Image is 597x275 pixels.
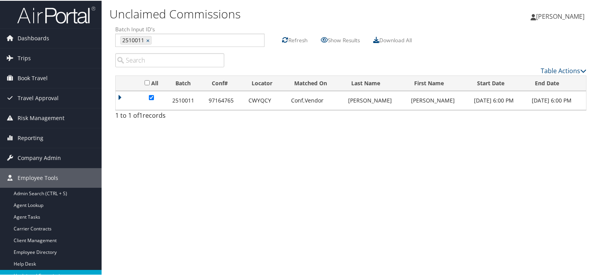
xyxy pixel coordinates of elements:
[344,75,407,90] th: Last Name: activate to sort column ascending
[18,48,31,67] span: Trips
[139,110,143,119] span: 1
[205,90,245,109] td: 97164765
[407,75,470,90] th: First Name: activate to sort column ascending
[18,108,64,127] span: Risk Management
[287,90,344,109] td: Conf,Vendor
[531,4,592,27] a: [PERSON_NAME]
[18,88,59,107] span: Travel Approval
[109,5,431,22] h1: Unclaimed Commissions
[528,75,586,90] th: End Date: activate to sort column ascending
[379,32,412,47] label: Download All
[245,90,287,109] td: CWYQCY
[116,75,135,90] th: : activate to sort column ascending
[18,128,43,147] span: Reporting
[115,52,224,67] input: Search
[18,68,48,87] span: Book Travel
[205,75,245,90] th: Conf#: activate to sort column ascending
[287,75,344,90] th: Matched On: activate to sort column ascending
[245,75,287,90] th: Locator: activate to sort column ascending
[18,147,61,167] span: Company Admin
[470,75,528,90] th: Start Date: activate to sort column ascending
[115,110,224,123] div: 1 to 1 of records
[18,28,49,47] span: Dashboards
[344,90,407,109] td: [PERSON_NAME]
[18,167,58,187] span: Employee Tools
[288,32,307,47] label: Refresh
[470,90,528,109] td: [DATE] 6:00 PM
[528,90,586,109] td: [DATE] 6:00 PM
[168,75,205,90] th: Batch: activate to sort column descending
[115,25,265,32] label: Batch Input ID's
[146,36,151,43] a: ×
[536,11,584,20] span: [PERSON_NAME]
[168,90,205,109] td: 2510011
[17,5,95,23] img: airportal-logo.png
[121,36,144,43] span: 2510011
[328,32,360,47] label: Show Results
[135,75,169,90] th: All: activate to sort column ascending
[407,90,470,109] td: [PERSON_NAME]
[541,66,586,74] a: Table Actions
